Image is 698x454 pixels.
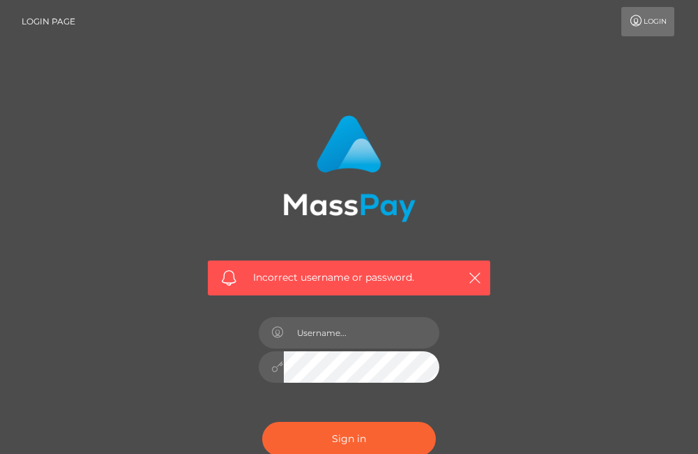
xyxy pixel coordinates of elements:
span: Incorrect username or password. [253,270,452,285]
a: Login [621,7,674,36]
input: Username... [284,317,440,349]
a: Login Page [22,7,75,36]
img: MassPay Login [283,115,416,222]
